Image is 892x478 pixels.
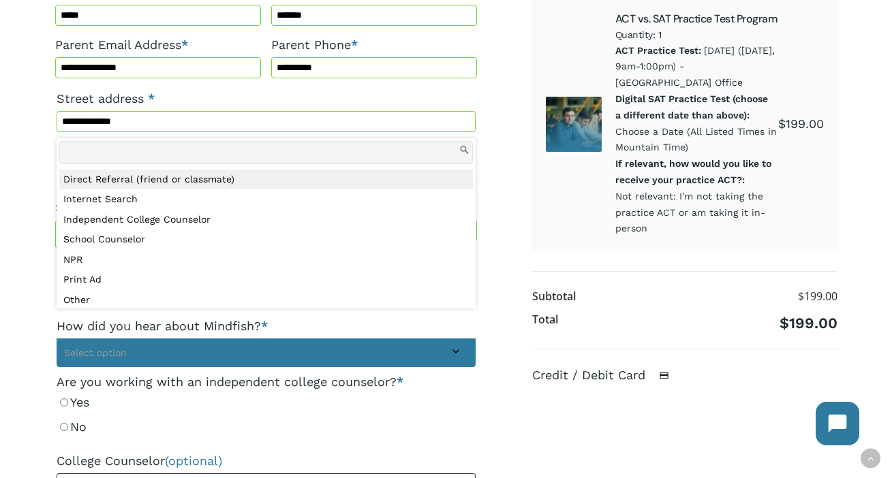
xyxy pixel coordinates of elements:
li: Independent College Counselor [59,210,473,230]
li: Print Ad [59,270,473,290]
label: Parent Phone [271,33,477,57]
p: Not relevant: I'm not taking the practice ACT or am taking it in-person [615,156,778,237]
span: State [55,220,261,249]
input: No [60,423,68,431]
bdi: 199.00 [778,116,824,131]
th: Total [532,308,558,335]
span: $ [780,315,789,332]
span: $ [778,116,786,131]
th: Subtotal [532,285,576,308]
label: No [57,415,476,439]
img: Credit / Debit Card [651,368,677,384]
dt: ACT Practice Test: [615,43,701,59]
span: Colorado [56,224,260,244]
input: Yes [60,398,68,407]
span: Select option [64,347,127,358]
p: Choose a Date (All Listed Times in Mountain Time) [615,91,778,156]
label: Credit / Debit Card [532,368,683,382]
span: Quantity: 1 [615,27,778,43]
li: Internet Search [59,189,473,210]
li: School Counselor [59,229,473,250]
abbr: required [148,91,155,106]
abbr: required [397,375,403,389]
a: ACT vs. SAT Practice Test Program [615,12,778,26]
label: How did you hear about Mindfish? [57,314,476,338]
label: College Counselor [57,449,476,473]
span: $ [798,289,804,304]
img: ACT SAT Pactice Test 1 [546,97,602,153]
legend: Are you working with an independent college counselor? [57,374,403,390]
li: NPR [59,250,473,270]
label: State [55,195,261,220]
li: Other [59,290,473,310]
li: Direct Referral (friend or classmate) [59,170,473,190]
p: [DATE] ([DATE], 9am-1:00pm) - [GEOGRAPHIC_DATA] Office [615,43,778,91]
iframe: Chatbot [802,388,873,459]
label: Street address [57,86,476,111]
label: Parent Email Address [55,33,261,57]
span: (optional) [165,453,222,468]
dt: Digital SAT Practice Test (choose a different date than above): [615,91,775,124]
dt: If relevant, how would you like to receive your practice ACT?: [615,156,775,189]
bdi: 199.00 [780,315,837,332]
bdi: 199.00 [798,289,837,304]
label: Yes [57,390,476,415]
